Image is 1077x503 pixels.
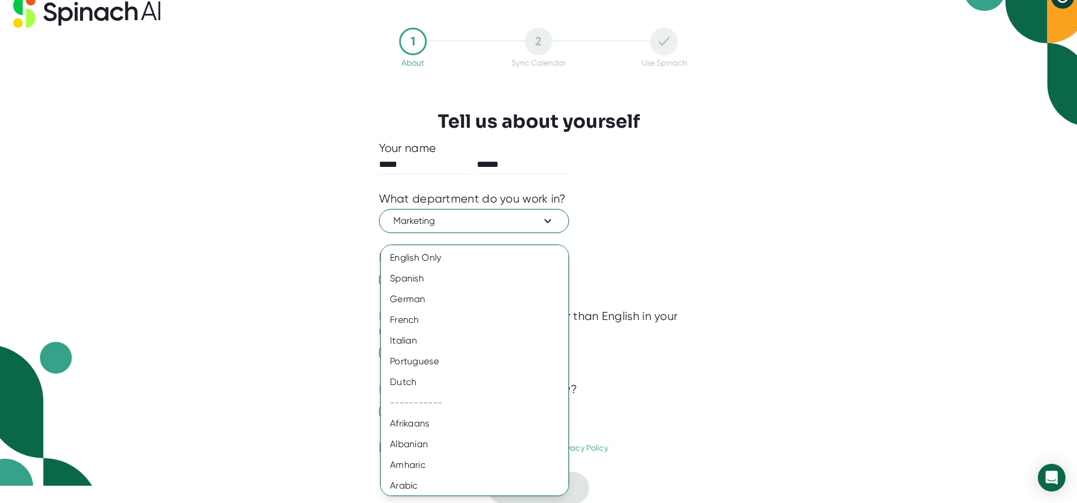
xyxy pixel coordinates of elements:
[1038,464,1065,491] div: Open Intercom Messenger
[381,413,568,434] div: Afrikaans
[381,268,568,289] div: Spanish
[381,372,568,393] div: Dutch
[381,330,568,351] div: Italian
[381,289,568,310] div: German
[381,393,568,413] div: -----------
[381,475,568,496] div: Arabic
[381,247,568,268] div: English Only
[381,310,568,330] div: French
[381,351,568,372] div: Portuguese
[381,455,568,475] div: Amharic
[381,434,568,455] div: Albanian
